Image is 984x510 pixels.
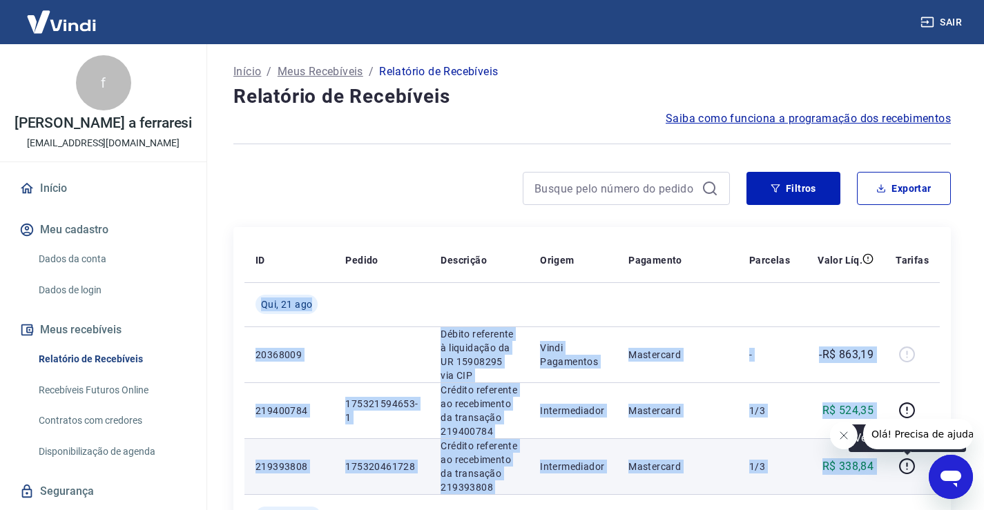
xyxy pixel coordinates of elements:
p: Vindi Pagamentos [540,341,606,369]
p: Crédito referente ao recebimento da transação 219400784 [441,383,518,438]
p: Descrição [441,253,487,267]
a: Dados da conta [33,245,190,273]
a: Recebíveis Futuros Online [33,376,190,404]
button: Meu cadastro [17,215,190,245]
p: [PERSON_NAME] a ferraresi [15,116,193,130]
p: Mastercard [628,460,727,473]
p: Mastercard [628,348,727,362]
p: Tarifas [896,253,929,267]
span: Olá! Precisa de ajuda? [8,10,116,21]
input: Busque pelo número do pedido [534,178,696,199]
p: Pedido [345,253,378,267]
p: 20368009 [255,348,323,362]
p: / [267,63,271,80]
p: - [749,348,790,362]
p: Valor Líq. [818,253,862,267]
p: R$ 338,84 [822,458,874,475]
p: Intermediador [540,460,606,473]
p: 219393808 [255,460,323,473]
iframe: Fechar mensagem [830,422,858,449]
p: 175320461728 [345,460,418,473]
img: Vindi [17,1,106,43]
button: Sair [918,10,967,35]
iframe: Botão para abrir a janela de mensagens [929,455,973,499]
p: -R$ 863,19 [819,346,874,363]
p: R$ 524,35 [822,402,874,419]
p: Crédito referente ao recebimento da transação 219393808 [441,439,518,494]
p: / [369,63,374,80]
button: Meus recebíveis [17,315,190,345]
p: Mastercard [628,404,727,418]
button: Filtros [746,172,840,205]
p: 1/3 [749,460,790,473]
p: Intermediador [540,404,606,418]
a: Início [17,173,190,204]
p: Pagamento [628,253,682,267]
a: Contratos com credores [33,406,190,435]
a: Disponibilização de agenda [33,438,190,466]
p: 1/3 [749,404,790,418]
a: Meus Recebíveis [278,63,363,80]
div: f [76,55,131,110]
p: 175321594653-1 [345,397,418,424]
p: Origem [540,253,574,267]
a: Dados de login [33,276,190,304]
p: 219400784 [255,404,323,418]
p: ID [255,253,265,267]
p: Relatório de Recebíveis [379,63,498,80]
a: Saiba como funciona a programação dos recebimentos [666,110,951,127]
iframe: Mensagem da empresa [863,419,973,449]
a: Início [233,63,261,80]
p: Débito referente à liquidação da UR 15908295 via CIP [441,327,518,382]
p: [EMAIL_ADDRESS][DOMAIN_NAME] [27,136,180,150]
a: Relatório de Recebíveis [33,345,190,373]
h4: Relatório de Recebíveis [233,83,951,110]
a: Segurança [17,476,190,507]
p: Parcelas [749,253,790,267]
span: Qui, 21 ago [261,297,312,311]
button: Exportar [857,172,951,205]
